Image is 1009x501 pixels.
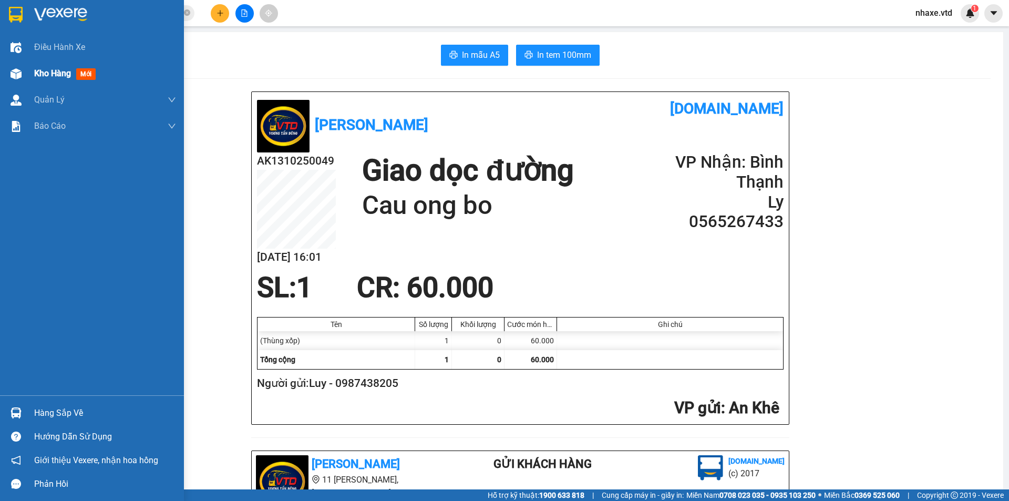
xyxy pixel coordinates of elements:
[488,489,584,501] span: Hỗ trợ kỹ thuật:
[100,9,185,22] div: Bình Thạnh
[11,95,22,106] img: warehouse-icon
[312,475,320,484] span: environment
[11,479,21,489] span: message
[9,22,93,34] div: Luy
[257,100,310,152] img: logo.jpg
[9,34,93,49] div: 0987438205
[100,55,116,66] span: DĐ:
[455,320,501,329] div: Khối lượng
[973,5,976,12] span: 1
[592,489,594,501] span: |
[989,8,998,18] span: caret-down
[312,457,400,471] b: [PERSON_NAME]
[531,355,554,364] span: 60.000
[728,467,785,480] li: (c) 2017
[217,9,224,17] span: plus
[728,457,785,465] b: [DOMAIN_NAME]
[818,493,821,497] span: ⚪️
[951,492,958,499] span: copyright
[260,355,295,364] span: Tổng cộng
[260,320,412,329] div: Tên
[445,355,449,364] span: 1
[415,331,452,350] div: 1
[602,489,684,501] span: Cung cấp máy in - giấy in:
[34,40,85,54] span: Điều hành xe
[100,49,174,86] span: Cau ong bo
[258,331,415,350] div: (Thùng xốp)
[100,10,126,21] span: Nhận:
[34,68,71,78] span: Kho hàng
[9,7,23,23] img: logo-vxr
[34,405,176,421] div: Hàng sắp về
[719,491,816,499] strong: 0708 023 035 - 0935 103 250
[507,320,554,329] div: Cước món hàng
[698,455,723,480] img: logo.jpg
[824,489,900,501] span: Miền Bắc
[76,68,96,80] span: mới
[257,152,336,170] h2: AK1310250049
[984,4,1003,23] button: caret-down
[184,8,190,18] span: close-circle
[670,100,784,117] b: [DOMAIN_NAME]
[257,249,336,266] h2: [DATE] 16:01
[908,489,909,501] span: |
[168,96,176,104] span: down
[11,432,21,442] span: question-circle
[362,152,573,189] h1: Giao dọc đường
[100,22,185,34] div: Ly
[907,6,961,19] span: nhaxe.vtd
[100,34,185,49] div: 0565267433
[34,476,176,492] div: Phản hồi
[235,4,254,23] button: file-add
[686,489,816,501] span: Miền Nam
[11,407,22,418] img: warehouse-icon
[539,491,584,499] strong: 1900 633 818
[315,116,428,134] b: [PERSON_NAME]
[11,68,22,79] img: warehouse-icon
[524,50,533,60] span: printer
[257,271,296,304] span: SL:
[497,355,501,364] span: 0
[11,42,22,53] img: warehouse-icon
[657,192,784,212] h2: Ly
[34,93,65,106] span: Quản Lý
[657,212,784,232] h2: 0565267433
[296,271,312,304] span: 1
[211,4,229,23] button: plus
[257,375,779,392] h2: Người gửi: Luy - 0987438205
[537,48,591,62] span: In tem 100mm
[260,4,278,23] button: aim
[441,45,508,66] button: printerIn mẫu A5
[257,397,779,419] h2: : An Khê
[516,45,600,66] button: printerIn tem 100mm
[357,271,493,304] span: CR : 60.000
[965,8,975,18] img: icon-new-feature
[34,119,66,132] span: Báo cáo
[560,320,780,329] div: Ghi chú
[452,331,504,350] div: 0
[449,50,458,60] span: printer
[34,429,176,445] div: Hướng dẫn sử dụng
[241,9,248,17] span: file-add
[168,122,176,130] span: down
[504,331,557,350] div: 60.000
[971,5,979,12] sup: 1
[9,10,25,21] span: Gửi:
[854,491,900,499] strong: 0369 525 060
[9,9,93,22] div: An Khê
[184,9,190,16] span: close-circle
[418,320,449,329] div: Số lượng
[11,455,21,465] span: notification
[493,457,592,471] b: Gửi khách hàng
[362,189,573,222] h1: Cau ong bo
[11,121,22,132] img: solution-icon
[462,48,500,62] span: In mẫu A5
[265,9,272,17] span: aim
[657,152,784,192] h2: VP Nhận: Bình Thạnh
[674,398,721,417] span: VP gửi
[34,454,158,467] span: Giới thiệu Vexere, nhận hoa hồng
